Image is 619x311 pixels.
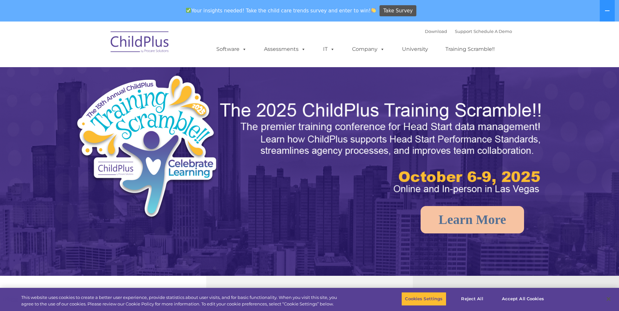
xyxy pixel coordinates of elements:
img: ChildPlus by Procare Solutions [107,27,173,59]
button: Cookies Settings [401,292,446,306]
button: Close [601,292,616,306]
button: Accept All Cookies [498,292,548,306]
font: | [425,29,512,34]
a: Take Survey [379,5,416,17]
div: This website uses cookies to create a better user experience, provide statistics about user visit... [21,294,340,307]
a: Schedule A Demo [473,29,512,34]
a: Software [210,43,253,56]
span: Take Survey [383,5,413,17]
button: Reject All [452,292,493,306]
span: Last name [91,43,111,48]
span: Phone number [91,70,118,75]
a: Assessments [257,43,312,56]
a: Training Scramble!! [439,43,501,56]
a: Company [346,43,391,56]
img: 👏 [371,8,376,13]
a: Download [425,29,447,34]
a: Support [455,29,472,34]
a: University [395,43,435,56]
a: Learn More [421,206,524,233]
img: ✅ [186,8,191,13]
span: Your insights needed! Take the child care trends survey and enter to win! [183,4,379,17]
a: IT [317,43,341,56]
